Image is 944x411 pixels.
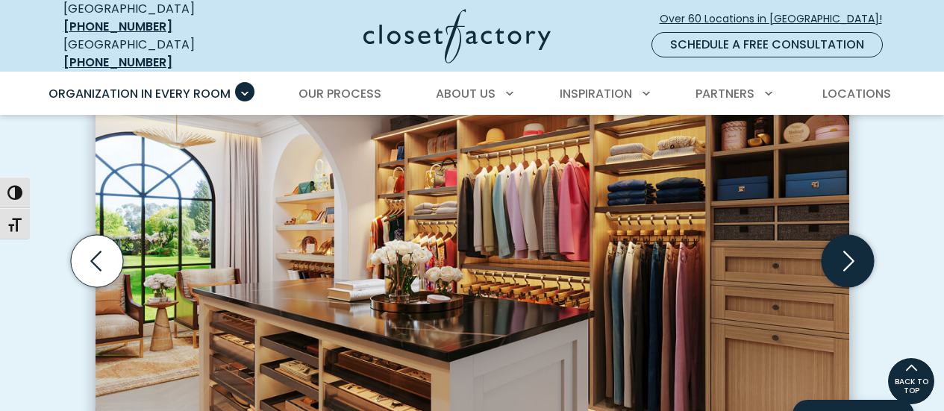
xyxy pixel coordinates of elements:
[659,6,895,32] a: Over 60 Locations in [GEOGRAPHIC_DATA]!
[660,11,894,27] span: Over 60 Locations in [GEOGRAPHIC_DATA]!
[696,85,754,102] span: Partners
[822,85,891,102] span: Locations
[888,377,934,395] span: BACK TO TOP
[63,36,246,72] div: [GEOGRAPHIC_DATA]
[49,85,231,102] span: Organization in Every Room
[363,9,551,63] img: Closet Factory Logo
[436,85,496,102] span: About Us
[816,229,880,293] button: Next slide
[560,85,632,102] span: Inspiration
[63,54,172,71] a: [PHONE_NUMBER]
[887,357,935,405] a: BACK TO TOP
[298,85,381,102] span: Our Process
[651,32,883,57] a: Schedule a Free Consultation
[65,229,129,293] button: Previous slide
[38,73,907,115] nav: Primary Menu
[63,18,172,35] a: [PHONE_NUMBER]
